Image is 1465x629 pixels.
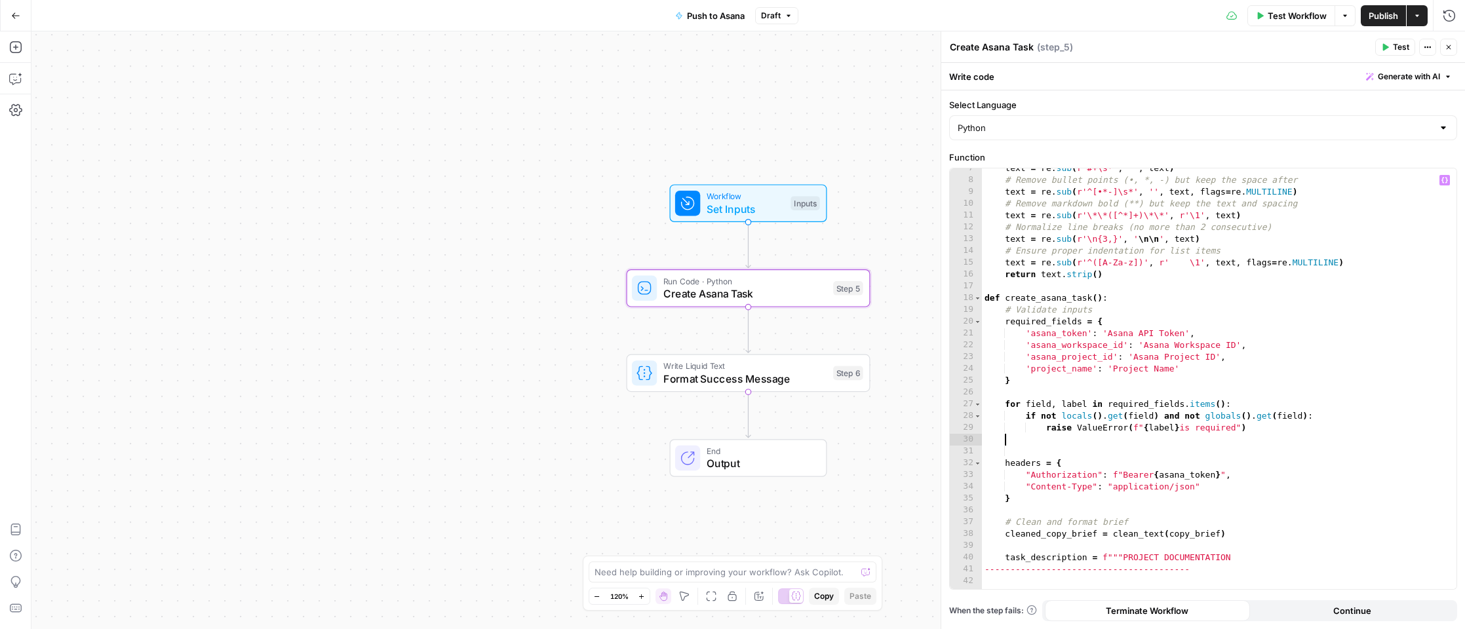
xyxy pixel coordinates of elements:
div: 17 [950,280,982,292]
div: 33 [950,469,982,481]
span: Set Inputs [707,201,785,217]
div: 15 [950,257,982,269]
div: 13 [950,233,982,245]
div: 37 [950,516,982,528]
div: EndOutput [627,439,870,477]
button: Publish [1361,5,1406,26]
span: Workflow [707,190,785,202]
g: Edge from step_6 to end [746,391,751,438]
textarea: Create Asana Task [950,41,1034,54]
span: Toggle code folding, rows 18 through 44 [974,292,981,304]
div: 30 [950,434,982,446]
span: Test Workflow [1268,9,1327,22]
span: Write Liquid Text [663,360,827,372]
button: Copy [809,588,839,605]
div: 40 [950,552,982,563]
span: Toggle code folding, rows 28 through 29 [974,410,981,422]
div: Inputs [791,196,819,210]
div: Step 6 [833,366,863,381]
div: 29 [950,422,982,434]
div: 22 [950,339,982,351]
div: 12 [950,221,982,233]
g: Edge from step_5 to step_6 [746,307,751,353]
div: 27 [950,398,982,410]
div: 9 [950,186,982,198]
div: 39 [950,540,982,552]
span: Terminate Workflow [1106,604,1188,617]
span: Push to Asana [687,9,745,22]
span: Copy [814,590,834,602]
span: Draft [761,10,781,22]
button: Paste [844,588,876,605]
span: Publish [1369,9,1398,22]
span: Paste [850,590,871,602]
span: End [707,445,813,457]
div: 16 [950,269,982,280]
span: ( step_5 ) [1037,41,1073,54]
div: 18 [950,292,982,304]
div: 32 [950,457,982,469]
div: 25 [950,375,982,387]
div: 31 [950,446,982,457]
span: Run Code · Python [663,275,827,287]
span: Continue [1333,604,1371,617]
div: WorkflowSet InputsInputs [627,184,870,222]
div: 14 [950,245,982,257]
button: Continue [1250,600,1455,621]
div: 34 [950,481,982,493]
div: 21 [950,328,982,339]
input: Python [958,121,1433,134]
a: When the step fails: [949,605,1037,617]
div: 42 [950,575,982,587]
span: Test [1393,41,1409,53]
div: 23 [950,351,982,363]
span: Toggle code folding, rows 32 through 35 [974,457,981,469]
button: Test Workflow [1247,5,1335,26]
span: Toggle code folding, rows 20 through 25 [974,316,981,328]
div: 43 [950,587,982,599]
div: 24 [950,363,982,375]
span: Toggle code folding, rows 27 through 29 [974,398,981,410]
label: Function [949,151,1457,164]
span: Toggle code folding, rows 43 through 44 [974,587,981,599]
span: Output [707,455,813,471]
button: Test [1375,39,1415,56]
div: 36 [950,505,982,516]
span: Create Asana Task [663,286,827,301]
div: 10 [950,198,982,210]
div: 41 [950,563,982,575]
div: 38 [950,528,982,540]
span: 120% [610,591,629,601]
label: Select Language [949,98,1457,111]
button: Draft [755,7,798,24]
div: 11 [950,210,982,221]
span: Format Success Message [663,371,827,387]
div: 8 [950,174,982,186]
button: Generate with AI [1361,68,1457,85]
div: Write code [941,63,1465,90]
button: Push to Asana [667,5,752,26]
div: Step 5 [833,281,863,295]
div: Run Code · PythonCreate Asana TaskStep 5 [627,269,870,307]
g: Edge from start to step_5 [746,221,751,268]
div: 7 [950,162,982,174]
div: 28 [950,410,982,422]
div: 26 [950,387,982,398]
div: 19 [950,304,982,316]
div: 35 [950,493,982,505]
div: 20 [950,316,982,328]
div: Write Liquid TextFormat Success MessageStep 6 [627,354,870,392]
span: Generate with AI [1378,71,1440,83]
